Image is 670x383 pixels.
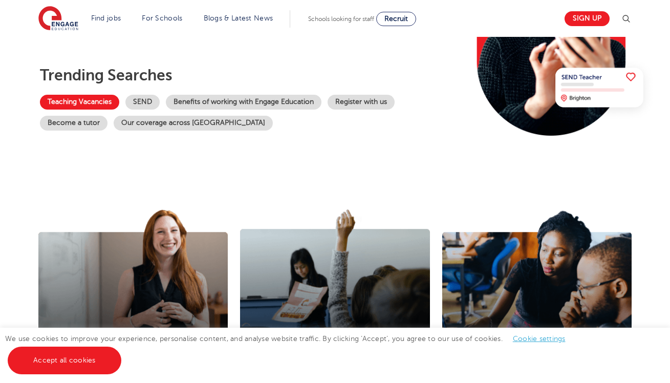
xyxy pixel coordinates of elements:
[91,14,121,22] a: Find jobs
[240,209,429,377] img: I'm a school looking for teachers
[40,95,119,110] a: Teaching Vacancies
[513,335,566,343] a: Cookie settings
[328,95,395,110] a: Register with us
[114,116,273,131] a: Our coverage across [GEOGRAPHIC_DATA]
[204,14,273,22] a: Blogs & Latest News
[5,335,576,364] span: We use cookies to improve your experience, personalise content, and analyse website traffic. By c...
[308,15,374,23] span: Schools looking for staff
[125,95,160,110] a: SEND
[166,95,321,110] a: Benefits of working with Engage Education
[38,209,228,380] img: I'm a teacher looking for work
[376,12,416,26] a: Recruit
[565,11,610,26] a: Sign up
[40,116,107,131] a: Become a tutor
[384,15,408,23] span: Recruit
[142,14,182,22] a: For Schools
[8,347,121,374] a: Accept all cookies
[442,209,632,380] img: I'm looking to teach in the UK
[38,6,78,32] img: Engage Education
[40,66,453,84] p: Trending searches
